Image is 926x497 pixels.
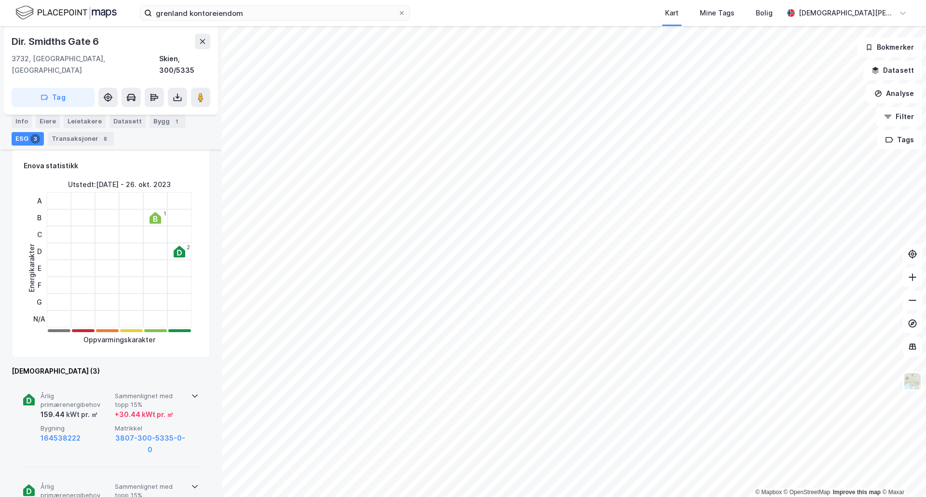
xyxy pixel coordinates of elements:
button: Datasett [863,61,922,80]
div: Utstedt : [DATE] - 26. okt. 2023 [68,179,171,190]
div: Transaksjoner [48,132,114,146]
div: 3732, [GEOGRAPHIC_DATA], [GEOGRAPHIC_DATA] [12,53,159,76]
span: Årlig primærenergibehov [41,392,111,409]
button: Bokmerker [857,38,922,57]
a: Improve this map [833,489,881,496]
div: 159.44 [41,409,98,420]
div: Bolig [756,7,773,19]
button: 3807-300-5335-0-0 [115,432,185,456]
button: Filter [876,107,922,126]
div: E [33,260,45,277]
div: C [33,226,45,243]
img: Z [903,372,922,390]
input: Søk på adresse, matrikkel, gårdeiere, leietakere eller personer [152,6,398,20]
div: Datasett [109,115,146,128]
div: 2 [187,244,190,250]
div: ESG [12,132,44,146]
div: Info [12,115,32,128]
div: Enova statistikk [24,160,78,172]
a: Mapbox [755,489,782,496]
button: 164538222 [41,432,81,444]
div: B [33,209,45,226]
div: [DEMOGRAPHIC_DATA][PERSON_NAME] [799,7,895,19]
div: A [33,192,45,209]
a: OpenStreetMap [784,489,831,496]
button: Tags [877,130,922,149]
button: Tag [12,88,95,107]
div: kWt pr. ㎡ [65,409,98,420]
div: Bygg [150,115,185,128]
div: Oppvarmingskarakter [83,334,155,346]
div: D [33,243,45,260]
span: Bygning [41,424,111,432]
span: Sammenlignet med topp 15% [115,392,185,409]
div: Mine Tags [700,7,735,19]
div: 8 [100,134,110,144]
div: N/A [33,310,45,327]
div: Kart [665,7,679,19]
div: + 30.44 kWt pr. ㎡ [115,409,174,420]
span: Matrikkel [115,424,185,432]
div: 1 [172,117,181,126]
div: Dir. Smidths Gate 6 [12,34,101,49]
img: logo.f888ab2527a4732fd821a326f86c7f29.svg [15,4,117,21]
div: Leietakere [64,115,106,128]
div: Eiere [36,115,60,128]
div: F [33,277,45,294]
div: Kontrollprogram for chat [878,451,926,497]
div: Energikarakter [26,244,38,292]
iframe: Chat Widget [878,451,926,497]
div: [DEMOGRAPHIC_DATA] (3) [12,365,210,377]
div: 3 [30,134,40,144]
div: Skien, 300/5335 [159,53,210,76]
div: 1 [163,211,166,216]
div: G [33,294,45,310]
button: Analyse [866,84,922,103]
